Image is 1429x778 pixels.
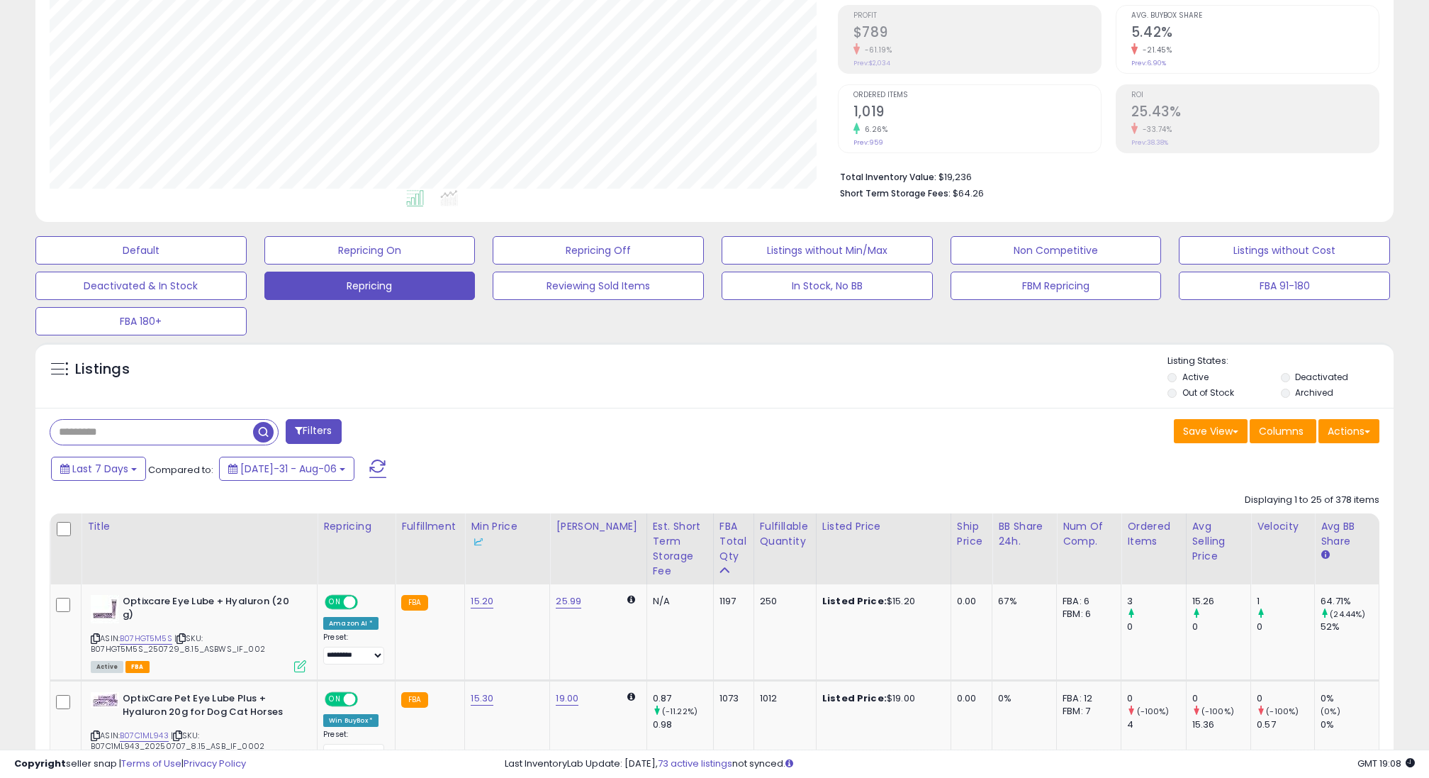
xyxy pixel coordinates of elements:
[957,519,986,549] div: Ship Price
[1295,371,1348,383] label: Deactivated
[91,595,306,671] div: ASIN:
[1257,519,1308,534] div: Velocity
[556,519,640,534] div: [PERSON_NAME]
[14,757,246,771] div: seller snap | |
[87,519,311,534] div: Title
[91,692,306,768] div: ASIN:
[822,595,940,608] div: $15.20
[1137,706,1170,717] small: (-100%)
[1266,706,1299,717] small: (-100%)
[1259,424,1304,438] span: Columns
[1321,718,1379,731] div: 0%
[123,595,295,625] b: Optixcare Eye Lube + Hyaluron (20 g)
[264,272,476,300] button: Repricing
[722,272,933,300] button: In Stock, No BB
[1127,621,1185,633] div: 0
[822,691,887,705] b: Listed Price:
[1192,692,1251,705] div: 0
[1321,549,1329,562] small: Avg BB Share.
[323,633,384,665] div: Preset:
[91,692,119,708] img: 41f6tN1y49L._SL40_.jpg
[123,692,295,722] b: OptixCare Pet Eye Lube Plus + Hyaluron 20g for Dog Cat Horses
[840,167,1369,184] li: $19,236
[1257,692,1314,705] div: 0
[719,595,743,608] div: 1197
[1131,104,1379,123] h2: 25.43%
[853,59,890,67] small: Prev: $2,034
[401,692,427,708] small: FBA
[1201,706,1234,717] small: (-100%)
[493,272,704,300] button: Reviewing Sold Items
[471,594,493,608] a: 15.20
[556,594,581,608] a: 25.99
[1245,494,1379,507] div: Displaying 1 to 25 of 378 items
[148,463,213,477] span: Compared to:
[860,124,888,135] small: 6.26%
[184,757,246,770] a: Privacy Policy
[953,187,984,200] span: $64.26
[1321,692,1379,705] div: 0%
[822,594,887,608] b: Listed Price:
[91,595,119,623] img: 31ZQOQz2OIL._SL40_.jpg
[1138,45,1172,55] small: -21.45%
[323,519,389,534] div: Repricing
[1063,519,1115,549] div: Num of Comp.
[1357,757,1415,770] span: 2025-08-14 19:08 GMT
[1127,595,1185,608] div: 3
[653,718,713,731] div: 0.98
[853,24,1101,43] h2: $789
[853,91,1101,99] span: Ordered Items
[356,694,379,706] span: OFF
[35,307,247,335] button: FBA 180+
[658,757,732,770] a: 73 active listings
[1174,419,1248,443] button: Save View
[1257,621,1314,633] div: 0
[323,617,379,630] div: Amazon AI *
[760,595,805,608] div: 250
[1179,236,1390,265] button: Listings without Cost
[853,138,883,147] small: Prev: 959
[760,692,805,705] div: 1012
[51,457,146,481] button: Last 7 Days
[957,692,981,705] div: 0.00
[853,12,1101,20] span: Profit
[1131,24,1379,43] h2: 5.42%
[471,535,485,549] img: InventoryLab Logo
[1321,621,1379,633] div: 52%
[35,272,247,300] button: Deactivated & In Stock
[1192,519,1245,564] div: Avg Selling Price
[1127,692,1185,705] div: 0
[1257,595,1314,608] div: 1
[1318,419,1379,443] button: Actions
[91,730,264,751] span: | SKU: B07C1ML943_20250707_8.15_ASB_IF_0002
[323,730,384,762] div: Preset:
[760,519,810,549] div: Fulfillable Quantity
[1063,705,1110,718] div: FBM: 7
[653,595,702,608] div: N/A
[951,236,1162,265] button: Non Competitive
[722,236,933,265] button: Listings without Min/Max
[1063,692,1110,705] div: FBA: 12
[653,519,707,579] div: Est. Short Term Storage Fee
[1182,387,1234,399] label: Out of Stock
[853,104,1101,123] h2: 1,019
[822,519,945,534] div: Listed Price
[840,187,951,199] b: Short Term Storage Fees:
[556,691,578,706] a: 19.00
[1131,138,1168,147] small: Prev: 38.38%
[1192,621,1251,633] div: 0
[1131,12,1379,20] span: Avg. Buybox Share
[401,519,459,534] div: Fulfillment
[471,519,544,549] div: Min Price
[91,661,123,673] span: All listings currently available for purchase on Amazon
[91,633,265,654] span: | SKU: B07HGT5M5S_250729_8.15_ASBWS_IF_002
[1295,387,1333,399] label: Archived
[1063,608,1110,621] div: FBM: 6
[401,595,427,611] small: FBA
[1321,519,1373,549] div: Avg BB Share
[840,171,936,183] b: Total Inventory Value:
[125,661,150,673] span: FBA
[951,272,1162,300] button: FBM Repricing
[998,519,1050,549] div: BB Share 24h.
[219,457,354,481] button: [DATE]-31 - Aug-06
